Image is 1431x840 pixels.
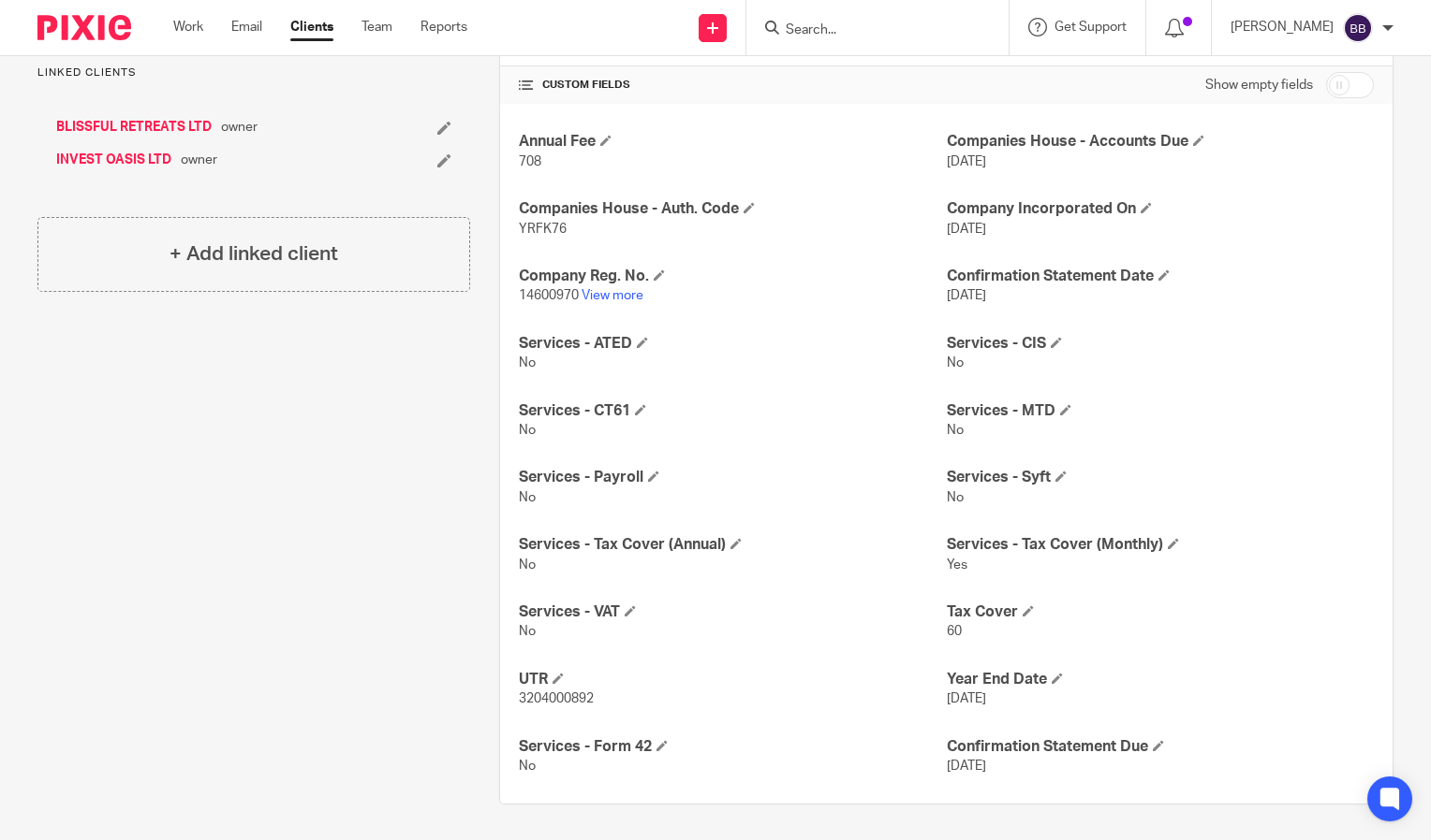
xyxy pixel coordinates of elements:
h4: Services - Payroll [519,468,946,487]
span: No [947,356,964,369]
h4: Services - Tax Cover (Annual) [519,535,946,555]
a: View more [582,289,643,302]
span: [DATE] [947,692,986,705]
h4: Year End Date [947,670,1374,689]
h4: Companies House - Accounts Due [947,132,1374,152]
label: Show empty fields [1205,76,1313,94]
span: [DATE] [947,289,986,302]
span: YRFK76 [519,223,567,236]
span: No [947,491,964,504]
a: Work [173,18,203,36]
h4: Confirmation Statement Date [947,267,1374,286]
span: Get Support [1055,21,1127,34]
span: 14600970 [519,289,579,302]
input: Search [784,22,952,39]
h4: Company Incorporated On [947,199,1374,219]
h4: Tax Cover [947,602,1374,622]
h4: Services - CIS [947,334,1374,354]
span: 3204000892 [519,692,594,705]
h4: Company Reg. No. [519,267,946,286]
a: INVEST OASIS LTD [56,151,171,169]
span: [DATE] [947,223,986,236]
h4: Companies House - Auth. Code [519,199,946,219]
h4: Services - CT61 [519,401,946,421]
h4: Annual Fee [519,132,946,152]
h4: Services - Form 42 [519,737,946,757]
p: Linked clients [37,65,470,80]
h4: UTR [519,670,946,689]
span: No [519,424,536,437]
span: 708 [519,155,541,168]
span: No [519,491,536,504]
img: svg%3E [1343,13,1373,43]
a: Team [361,18,392,36]
span: [DATE] [947,155,986,168]
a: BLISSFUL RETREATS LTD [56,118,212,137]
h4: Services - ATED [519,334,946,354]
span: Yes [947,558,967,572]
h4: Services - Syft [947,468,1374,487]
h4: Services - Tax Cover (Monthly) [947,535,1374,555]
span: 60 [947,625,962,638]
span: No [519,558,536,572]
h4: + Add linked client [170,239,338,268]
span: [DATE] [947,760,986,773]
span: owner [181,151,217,169]
span: No [947,424,964,437]
p: [PERSON_NAME] [1231,18,1334,36]
img: Pixie [37,15,131,40]
span: No [519,760,536,773]
a: Reports [420,18,467,36]
h4: Services - MTD [947,401,1374,421]
span: owner [221,118,258,137]
h4: Services - VAT [519,602,946,622]
span: No [519,356,536,369]
span: No [519,625,536,638]
h4: CUSTOM FIELDS [519,78,946,93]
a: Clients [290,18,333,36]
h4: Confirmation Statement Due [947,737,1374,757]
a: Email [231,18,262,36]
